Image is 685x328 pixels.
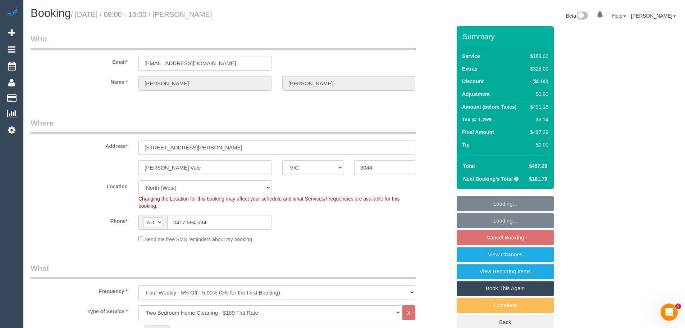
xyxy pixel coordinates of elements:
[462,53,480,60] label: Service
[462,32,550,41] h3: Summary
[167,215,271,230] input: Phone*
[457,264,554,279] a: View Recurring Items
[71,10,212,18] small: / [DATE] / 08:00 - 10:00 / [PERSON_NAME]
[31,7,71,19] span: Booking
[528,129,548,136] div: $497.29
[282,76,415,91] input: Last Name*
[25,140,133,150] label: Address*
[138,76,271,91] input: First Name*
[462,141,470,148] label: Tip
[25,180,133,190] label: Location
[25,76,133,86] label: Name *
[462,78,484,85] label: Discount
[528,116,548,123] div: $6.14
[566,13,588,19] a: Beta
[631,13,676,19] a: [PERSON_NAME]
[528,65,548,72] div: $328.00
[612,13,626,19] a: Help
[462,65,478,72] label: Extras
[576,12,588,21] img: New interface
[4,7,19,17] img: Automaid Logo
[528,78,548,85] div: ($0.00)
[31,263,416,279] legend: What
[457,247,554,262] a: View Changes
[528,141,548,148] div: $0.00
[463,176,513,182] strong: Next Booking's Total
[138,160,271,175] input: Suburb*
[138,196,400,209] span: Changing the Location for this booking may affect your schedule and what Services/Frequencies are...
[25,215,133,225] label: Phone*
[661,304,678,321] iframe: Intercom live chat
[463,163,475,169] strong: Total
[528,103,548,111] div: $491.15
[528,90,548,98] div: $0.00
[31,33,416,50] legend: Who
[457,281,554,296] a: Book This Again
[462,103,516,111] label: Amount (before Taxes)
[529,176,547,182] span: $181.79
[354,160,415,175] input: Post Code*
[462,116,492,123] label: Tax @ 1.25%
[25,56,133,66] label: Email*
[528,53,548,60] div: $189.00
[138,56,271,71] input: Email*
[25,285,133,295] label: Frequency *
[462,90,490,98] label: Adjustment
[145,237,252,242] span: Send me free SMS reminders about my booking
[529,163,547,169] span: $497.29
[462,129,494,136] label: Final Amount
[675,304,681,309] span: 5
[25,305,133,315] label: Type of Service *
[31,118,416,134] legend: Where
